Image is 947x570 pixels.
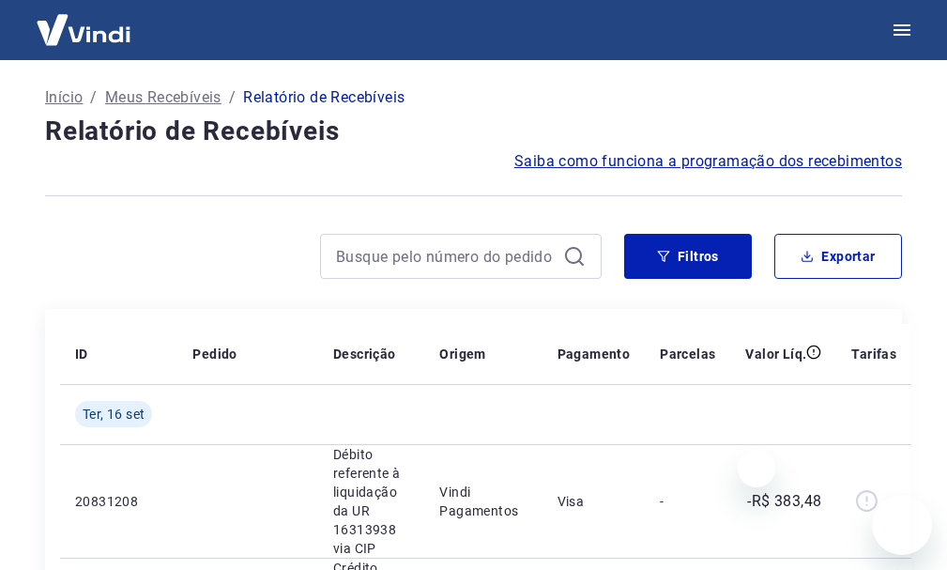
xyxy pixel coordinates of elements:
[558,492,631,511] p: Visa
[439,345,485,363] p: Origem
[660,345,715,363] p: Parcelas
[333,445,409,558] p: Débito referente à liquidação da UR 16313938 via CIP
[90,86,97,109] p: /
[745,345,806,363] p: Valor Líq.
[229,86,236,109] p: /
[514,150,902,173] a: Saiba como funciona a programação dos recebimentos
[336,242,556,270] input: Busque pelo número do pedido
[747,490,821,513] p: -R$ 383,48
[243,86,405,109] p: Relatório de Recebíveis
[624,234,752,279] button: Filtros
[872,495,932,555] iframe: Botão para abrir a janela de mensagens
[105,86,221,109] a: Meus Recebíveis
[558,345,631,363] p: Pagamento
[851,345,896,363] p: Tarifas
[738,450,775,487] iframe: Fechar mensagem
[192,345,237,363] p: Pedido
[83,405,145,424] span: Ter, 16 set
[660,492,715,511] p: -
[45,86,83,109] a: Início
[439,483,527,520] p: Vindi Pagamentos
[75,492,162,511] p: 20831208
[774,234,902,279] button: Exportar
[45,113,902,150] h4: Relatório de Recebíveis
[333,345,396,363] p: Descrição
[75,345,88,363] p: ID
[23,1,145,58] img: Vindi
